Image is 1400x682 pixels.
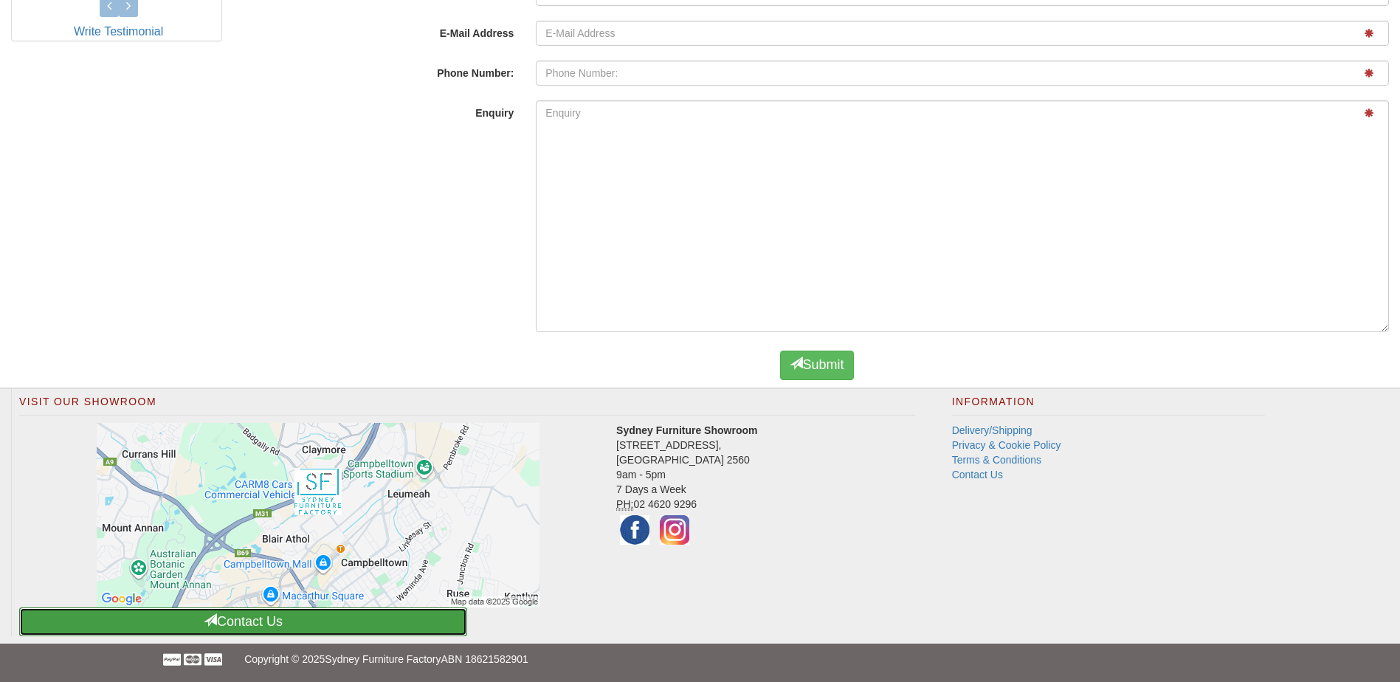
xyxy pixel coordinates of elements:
[656,512,693,548] img: Instagram
[74,25,163,38] a: Write Testimonial
[536,61,1389,86] input: Phone Number:
[952,396,1265,416] h2: Information
[233,61,525,80] label: Phone Number:
[19,396,915,416] h2: Visit Our Showroom
[325,653,441,665] a: Sydney Furniture Factory
[244,644,1156,675] p: Copyright © 2025 ABN 18621582901
[233,100,525,120] label: Enquiry
[952,439,1061,451] a: Privacy & Cookie Policy
[952,469,1003,480] a: Contact Us
[536,21,1389,46] input: E-Mail Address
[30,423,605,607] a: Click to activate map
[952,424,1032,436] a: Delivery/Shipping
[233,21,525,41] label: E-Mail Address
[616,424,757,436] strong: Sydney Furniture Showroom
[97,423,539,607] img: Click to activate map
[19,607,467,636] a: Contact Us
[780,351,854,380] button: Submit
[952,454,1041,466] a: Terms & Conditions
[616,498,633,511] abbr: Phone
[616,512,653,548] img: Facebook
